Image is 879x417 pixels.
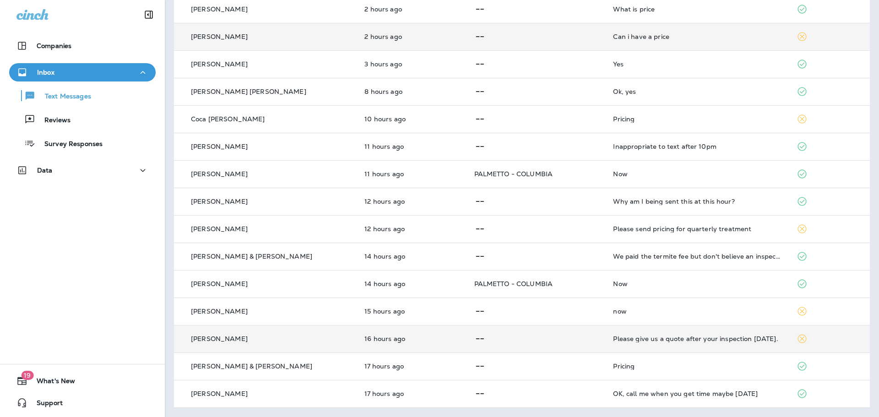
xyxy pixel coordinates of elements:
p: [PERSON_NAME] [191,60,248,68]
p: Companies [37,42,71,49]
div: Now [613,280,781,287]
div: Ok, yes [613,88,781,95]
button: 19What's New [9,372,156,390]
p: [PERSON_NAME] & [PERSON_NAME] [191,363,312,370]
span: PALMETTO - COLUMBIA [474,280,553,288]
div: Can i have a price [613,33,781,40]
p: [PERSON_NAME] [191,143,248,150]
p: Inbox [37,69,54,76]
p: Text Messages [36,92,91,101]
button: Support [9,394,156,412]
div: Pricing [613,363,781,370]
p: [PERSON_NAME] [191,5,248,13]
p: [PERSON_NAME] & [PERSON_NAME] [191,253,312,260]
p: [PERSON_NAME] [191,33,248,40]
div: Now [613,170,781,178]
div: What is price [613,5,781,13]
p: [PERSON_NAME] [191,335,248,342]
div: now [613,308,781,315]
button: Companies [9,37,156,55]
p: [PERSON_NAME] [191,198,248,205]
p: Survey Responses [35,140,103,149]
p: Sep 18, 2025 06:32 PM [364,308,459,315]
p: Sep 19, 2025 05:44 AM [364,60,459,68]
div: Please give us a quote after your inspection tomorrow. [613,335,781,342]
button: Inbox [9,63,156,81]
p: Sep 18, 2025 05:18 PM [364,335,459,342]
p: Sep 19, 2025 01:20 AM [364,88,459,95]
div: OK, call me when you get time maybe tomorrow [613,390,781,397]
p: Data [37,167,53,174]
p: Reviews [35,116,71,125]
p: Sep 19, 2025 07:27 AM [364,5,459,13]
div: Why am I being sent this at this hour? [613,198,781,205]
p: [PERSON_NAME] [191,225,248,233]
p: Sep 18, 2025 08:59 PM [364,225,459,233]
button: Collapse Sidebar [136,5,162,24]
button: Text Messages [9,86,156,105]
div: Pricing [613,115,781,123]
div: Please send pricing for quarterly treatment [613,225,781,233]
div: Inappropriate to text after 10pm [613,143,781,150]
button: Data [9,161,156,179]
div: We paid the termite fee but don't believe an inspection has happened [613,253,781,260]
p: Sep 18, 2025 11:30 PM [364,115,459,123]
span: PALMETTO - COLUMBIA [474,170,553,178]
p: Sep 18, 2025 04:20 PM [364,390,459,397]
p: [PERSON_NAME] [191,308,248,315]
p: Sep 18, 2025 06:50 PM [364,253,459,260]
p: Sep 18, 2025 10:23 PM [364,143,459,150]
p: [PERSON_NAME] [191,280,248,287]
p: Coca [PERSON_NAME] [191,115,265,123]
p: [PERSON_NAME] [PERSON_NAME] [191,88,306,95]
span: Support [27,399,63,410]
div: Yes [613,60,781,68]
p: Sep 18, 2025 04:32 PM [364,363,459,370]
span: 19 [21,371,33,380]
p: Sep 18, 2025 06:40 PM [364,280,459,287]
p: Sep 19, 2025 07:06 AM [364,33,459,40]
span: What's New [27,377,75,388]
button: Survey Responses [9,134,156,153]
button: Reviews [9,110,156,129]
p: Sep 18, 2025 10:22 PM [364,170,459,178]
p: [PERSON_NAME] [191,170,248,178]
p: Sep 18, 2025 09:16 PM [364,198,459,205]
p: [PERSON_NAME] [191,390,248,397]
